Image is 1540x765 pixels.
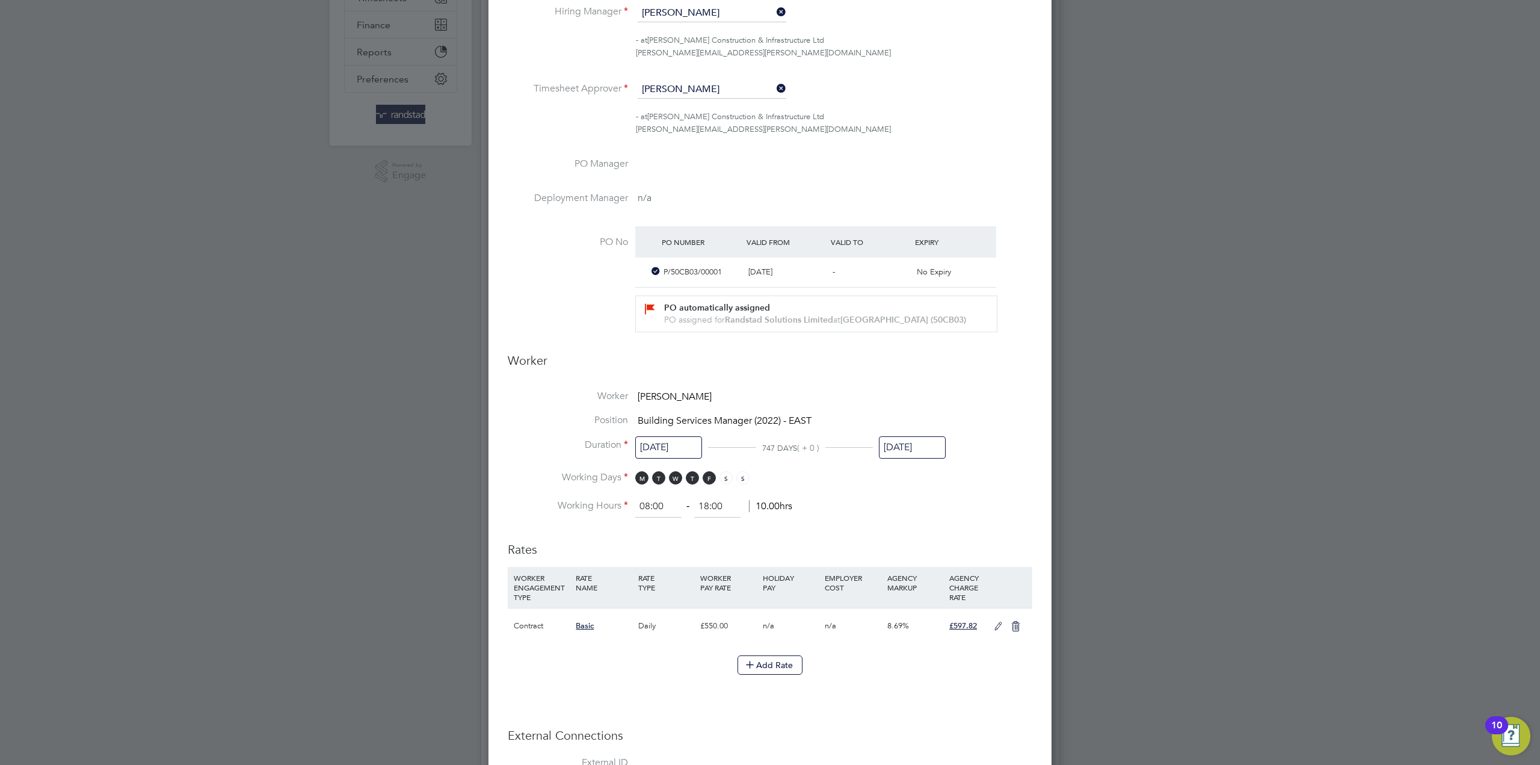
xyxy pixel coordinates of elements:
input: Search for... [638,81,786,99]
div: - [828,262,912,282]
div: No Expiry [912,262,996,282]
span: T [686,471,699,485]
span: Building Services Manager (2022) - EAST [638,415,812,427]
div: PO assigned for at [664,314,982,326]
span: M [635,471,648,485]
span: [PERSON_NAME] Construction & Infrastructure Ltd [647,111,824,122]
span: T [652,471,665,485]
b: [GEOGRAPHIC_DATA] (50CB03) [840,315,966,325]
h3: Worker [508,353,1032,378]
label: Working Hours [508,500,628,512]
b: Randstad Solutions Limited [725,315,833,325]
div: Daily [635,609,697,643]
label: Duration [508,439,628,451]
label: Worker [508,390,628,403]
span: W [669,471,682,485]
div: AGENCY MARKUP [884,567,946,598]
div: Contract [511,609,573,643]
h3: External Connections [508,728,1032,743]
span: - at [636,111,647,122]
span: [PERSON_NAME] [638,391,712,403]
span: S [719,471,733,485]
div: HOLIDAY PAY [760,567,822,598]
span: [PERSON_NAME] Construction & Infrastructure Ltd [647,35,824,45]
span: ( + 0 ) [797,442,819,453]
label: Position [508,414,628,427]
span: n/a [638,192,651,204]
div: [PERSON_NAME][EMAIL_ADDRESS][PERSON_NAME][DOMAIN_NAME] [636,47,1032,60]
input: 08:00 [635,496,682,518]
div: £550.00 [697,609,759,643]
span: ‐ [684,500,692,512]
button: Open Resource Center, 10 new notifications [1492,717,1530,755]
div: [DATE] [744,262,828,282]
b: PO automatically assigned [664,303,770,313]
div: WORKER ENGAGEMENT TYPE [511,567,573,608]
div: Valid To [828,231,912,253]
label: Timesheet Approver [508,82,628,95]
span: n/a [825,621,836,631]
button: Add Rate [738,655,802,675]
div: AGENCY CHARGE RATE [946,567,988,608]
span: 8.69% [887,621,909,631]
div: EMPLOYER COST [822,567,884,598]
input: Search for... [638,4,786,22]
span: 10.00hrs [749,500,792,512]
div: Expiry [912,231,996,253]
input: Select one [635,436,702,459]
div: 10 [1491,725,1502,741]
span: - at [636,35,647,45]
div: RATE NAME [573,567,635,598]
div: RATE TYPE [635,567,697,598]
div: WORKER PAY RATE [697,567,759,598]
h3: Rates [508,530,1032,557]
span: S [736,471,750,485]
input: 17:00 [694,496,741,518]
span: £597.82 [949,621,977,631]
label: PO No [508,236,628,249]
div: PO Number [659,231,743,253]
span: n/a [763,621,774,631]
span: 747 DAYS [762,443,797,453]
label: PO Manager [508,158,628,170]
label: Working Days [508,471,628,484]
input: Select one [879,436,946,459]
div: Valid From [744,231,828,253]
span: Basic [576,621,594,631]
span: F [703,471,716,485]
div: P/50CB03/00001 [659,262,743,282]
label: Hiring Manager [508,5,628,18]
label: Deployment Manager [508,192,628,205]
span: [PERSON_NAME][EMAIL_ADDRESS][PERSON_NAME][DOMAIN_NAME] [636,124,891,134]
